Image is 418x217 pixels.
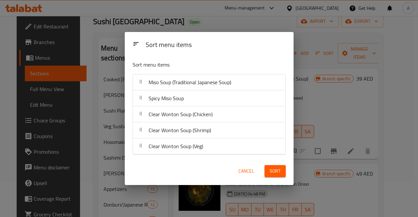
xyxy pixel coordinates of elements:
[236,165,257,177] button: Cancel
[149,141,203,151] span: Clear Wonton Soup (Veg)
[143,38,288,53] div: Sort menu items
[133,74,285,90] div: Miso Soup (Traditional Japanese Soup)
[238,167,254,175] span: Cancel
[133,90,285,106] div: Spicy Miso Soup
[133,122,285,138] div: Clear Wonton Soup (Shrimp)
[265,165,286,177] button: Sort
[149,93,184,103] span: Spicy Miso Soup
[270,167,281,175] span: Sort
[149,125,211,135] span: Clear Wonton Soup (Shrimp)
[133,138,285,154] div: Clear Wonton Soup (Veg)
[133,61,254,69] p: Sort menu items
[149,77,231,87] span: Miso Soup (Traditional Japanese Soup)
[133,106,285,122] div: Clear Wonton Soup (Chicken)
[149,109,213,119] span: Clear Wonton Soup (Chicken)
